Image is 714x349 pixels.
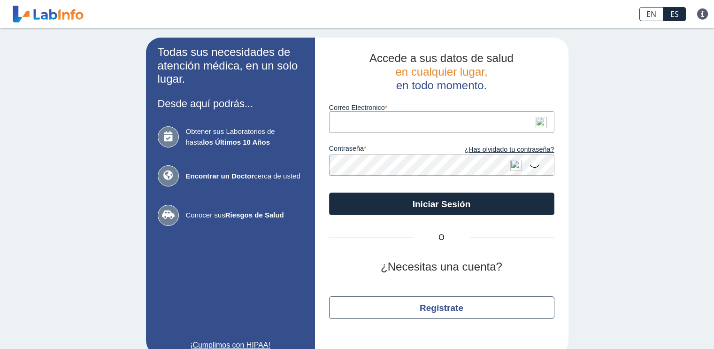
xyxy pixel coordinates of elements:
button: Regístrate [329,296,554,319]
a: ¿Has olvidado tu contraseña? [442,145,554,155]
img: npw-badge-icon-locked.svg [536,117,547,128]
h2: ¿Necesitas una cuenta? [329,260,554,274]
b: Riesgos de Salud [225,211,284,219]
h2: Todas sus necesidades de atención médica, en un solo lugar. [158,46,303,86]
label: Correo Electronico [329,104,554,111]
h3: Desde aquí podrás... [158,98,303,109]
img: npw-badge-icon-locked.svg [510,160,522,171]
b: los Últimos 10 Años [203,138,270,146]
span: O [414,232,470,243]
label: contraseña [329,145,442,155]
span: Conocer sus [186,210,303,221]
span: en cualquier lugar, [395,65,487,78]
a: ES [663,7,686,21]
a: EN [639,7,663,21]
span: en todo momento. [396,79,487,92]
button: Iniciar Sesión [329,193,554,215]
b: Encontrar un Doctor [186,172,254,180]
span: cerca de usted [186,171,303,182]
span: Accede a sus datos de salud [369,52,514,64]
span: Obtener sus Laboratorios de hasta [186,126,303,147]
